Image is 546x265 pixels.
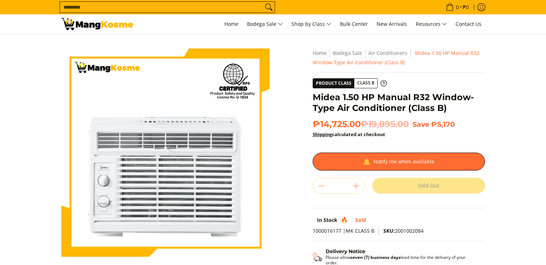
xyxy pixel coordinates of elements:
a: Bodega Sale [243,14,286,34]
a: Product Class Class B [313,78,387,88]
span: • [444,3,471,11]
a: Home [221,14,242,34]
a: Bodega Sale [333,50,362,56]
nav: Main Menu [140,14,485,34]
span: Product Class [313,79,354,88]
span: 2001002084 [383,227,424,234]
a: Air Conditioners [368,50,407,56]
span: ₱5,170 [431,120,455,129]
span: New Arrivals [377,20,407,27]
a: Bulk Center [336,14,372,34]
strong: Delivery Notice [326,248,365,255]
a: Resources [412,14,451,34]
span: ₱0 [462,5,470,10]
button: Search [263,2,275,13]
span: Bulk Center [340,20,368,27]
img: Midea 1.50 HP Manual R32 Window-Type Air Conditioner (Class B) [61,48,270,257]
span: 1000016177 |MK CLASS B [313,227,374,234]
a: Home [313,50,327,56]
h1: Midea 1.50 HP Manual R32 Window-Type Air Conditioner (Class B) [313,92,485,113]
span: 0 [455,5,460,10]
span: SKU: [383,227,395,234]
img: Midea 1.50 HP Manual R32 Window-Type Air Conditioner (Class B) | Mang Kosme [61,18,133,30]
a: Shipping [313,131,332,138]
span: Shop by Class [291,20,331,29]
span: Class B [354,79,377,88]
span: Contact Us [456,20,481,27]
a: Contact Us [452,14,485,34]
a: New Arrivals [373,14,411,34]
span: ₱14,725.00 [313,119,409,130]
span: Home [224,20,238,27]
span: Bodega Sale [247,20,283,29]
strong: seven (7) business days [350,254,401,260]
nav: Breadcrumbs [313,48,485,67]
span: Sold [355,217,366,223]
del: ₱19,895.00 [361,119,409,130]
strong: calculated at checkout [313,131,385,138]
span: In Stock [317,217,337,223]
span: Save [412,120,429,129]
span: Resources [416,20,447,29]
a: Shop by Class [288,14,335,34]
span: Midea 1.50 HP Manual R32 Window-Type Air Conditioner (Class B) [313,50,480,66]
